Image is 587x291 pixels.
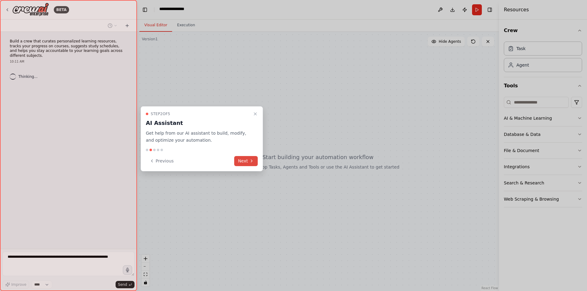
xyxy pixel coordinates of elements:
button: Close walkthrough [252,110,259,118]
button: Next [234,156,258,166]
span: Step 2 of 5 [151,111,170,116]
button: Hide left sidebar [141,5,149,14]
button: Previous [146,156,177,166]
h3: AI Assistant [146,119,250,127]
p: Get help from our AI assistant to build, modify, and optimize your automation. [146,130,250,144]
